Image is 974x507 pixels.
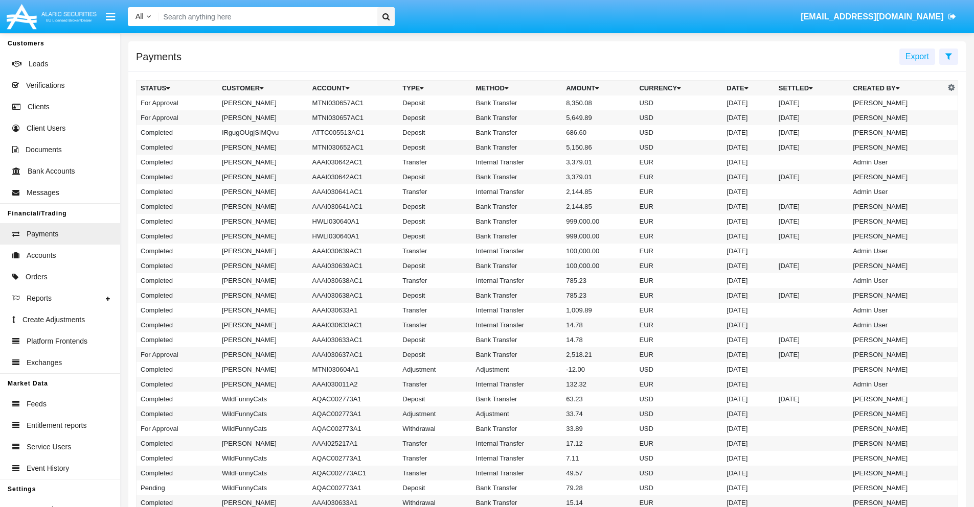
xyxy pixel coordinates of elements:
td: Bank Transfer [472,95,562,110]
td: ATTC005513AC1 [308,125,399,140]
td: Adjustment [398,406,471,421]
td: Completed [137,273,218,288]
span: Platform Frontends [27,336,87,347]
td: USD [635,421,722,436]
td: 1,009.89 [562,303,635,318]
td: Deposit [398,110,471,125]
td: For Approval [137,347,218,362]
td: [PERSON_NAME] [849,110,945,125]
td: Transfer [398,303,471,318]
td: EUR [635,318,722,332]
td: Bank Transfer [472,140,562,155]
td: WildFunnyCats [218,392,308,406]
td: Completed [137,318,218,332]
td: HWLI030640A1 [308,214,399,229]
td: [PERSON_NAME] [218,229,308,244]
td: Deposit [398,332,471,347]
td: HWLI030640A1 [308,229,399,244]
td: Completed [137,244,218,258]
td: Internal Transfer [472,451,562,466]
td: Internal Transfer [472,184,562,199]
td: [DATE] [775,392,849,406]
td: [PERSON_NAME] [849,362,945,377]
td: Completed [137,466,218,480]
td: Bank Transfer [472,392,562,406]
td: EUR [635,258,722,273]
td: 33.74 [562,406,635,421]
td: AAAI030642AC1 [308,170,399,184]
td: EUR [635,229,722,244]
td: [PERSON_NAME] [849,95,945,110]
td: [PERSON_NAME] [218,184,308,199]
th: Account [308,81,399,96]
td: 2,518.21 [562,347,635,362]
td: 3,379.01 [562,170,635,184]
td: Internal Transfer [472,318,562,332]
td: [PERSON_NAME] [849,480,945,495]
td: [PERSON_NAME] [218,377,308,392]
td: [DATE] [775,125,849,140]
td: AQAC002773A1 [308,480,399,495]
td: [DATE] [722,125,775,140]
td: EUR [635,155,722,170]
td: AAAI030633AC1 [308,318,399,332]
td: Completed [137,229,218,244]
td: 33.89 [562,421,635,436]
span: Messages [27,187,59,198]
td: [PERSON_NAME] [218,214,308,229]
td: [DATE] [775,140,849,155]
td: AQAC002773A1 [308,406,399,421]
th: Date [722,81,775,96]
td: [DATE] [722,421,775,436]
span: [EMAIL_ADDRESS][DOMAIN_NAME] [801,12,943,21]
td: [PERSON_NAME] [849,229,945,244]
td: [DATE] [775,199,849,214]
td: [PERSON_NAME] [849,258,945,273]
td: Completed [137,392,218,406]
td: [DATE] [722,273,775,288]
td: [PERSON_NAME] [849,347,945,362]
td: 686.60 [562,125,635,140]
td: [PERSON_NAME] [218,436,308,451]
td: Transfer [398,155,471,170]
td: [DATE] [775,95,849,110]
td: Withdrawal [398,421,471,436]
span: Bank Accounts [28,166,75,177]
td: AAAI030641AC1 [308,184,399,199]
th: Created By [849,81,945,96]
td: 100,000.00 [562,258,635,273]
td: [PERSON_NAME] [218,332,308,347]
td: Completed [137,125,218,140]
td: [PERSON_NAME] [849,421,945,436]
input: Search [158,7,374,26]
td: AAAI030639AC1 [308,244,399,258]
td: Adjustment [472,362,562,377]
span: All [135,12,144,20]
td: Completed [137,288,218,303]
td: USD [635,125,722,140]
td: [DATE] [722,184,775,199]
td: [PERSON_NAME] [218,347,308,362]
td: Transfer [398,244,471,258]
td: 14.78 [562,318,635,332]
td: Deposit [398,347,471,362]
td: 3,379.01 [562,155,635,170]
td: AAAI030637AC1 [308,347,399,362]
td: EUR [635,377,722,392]
td: USD [635,466,722,480]
td: EUR [635,303,722,318]
td: [DATE] [722,110,775,125]
td: 14.78 [562,332,635,347]
td: Deposit [398,480,471,495]
td: AAAI025217A1 [308,436,399,451]
td: Bank Transfer [472,214,562,229]
td: 8,350.08 [562,95,635,110]
th: Amount [562,81,635,96]
td: MTNI030604A1 [308,362,399,377]
td: Bank Transfer [472,170,562,184]
td: [DATE] [775,229,849,244]
td: Completed [137,451,218,466]
td: AQAC002773A1 [308,421,399,436]
span: Accounts [27,250,56,261]
td: USD [635,406,722,421]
